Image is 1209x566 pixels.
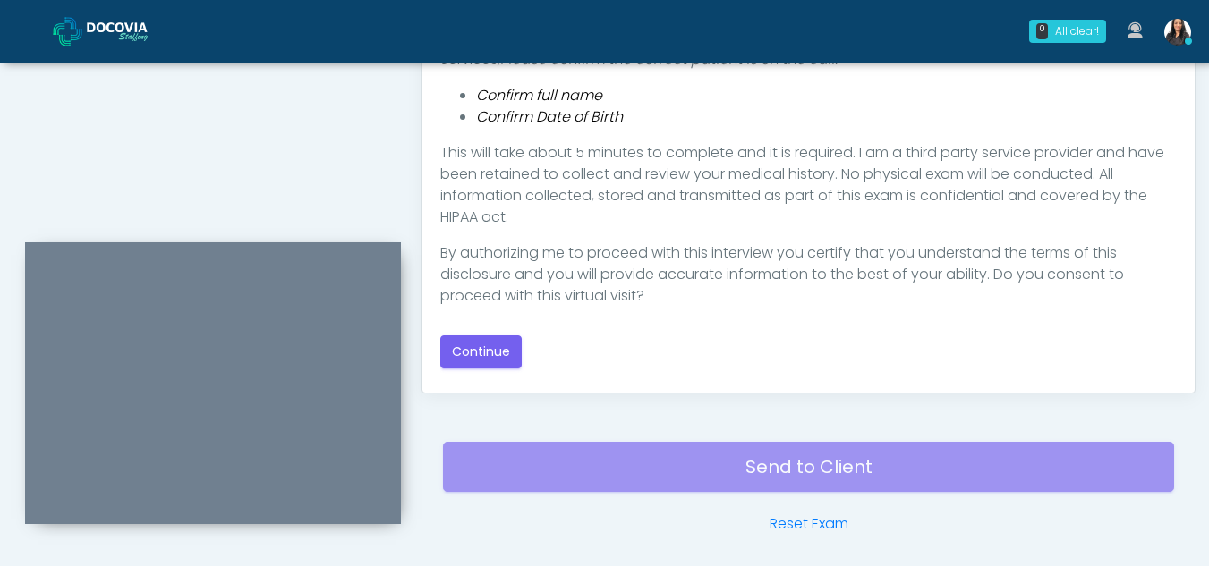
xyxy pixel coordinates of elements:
span: This will take about 5 minutes to complete and it is required. I am a third party service provide... [440,142,1164,227]
span: By authorizing me to proceed with this interview you certify that you understand the terms of thi... [440,242,1124,306]
div: All clear! [1055,23,1099,39]
a: 0 All clear! [1018,13,1117,50]
button: Open LiveChat chat widget [14,7,68,61]
a: Docovia [53,2,176,60]
em: Confirm full name [476,85,602,106]
div: 0 [1036,23,1048,39]
a: Reset Exam [770,513,848,535]
em: Confirm Date of Birth [476,106,623,127]
iframe: To enrich screen reader interactions, please activate Accessibility in Grammarly extension settings [25,264,401,524]
img: Docovia [87,22,176,40]
img: Docovia [53,17,82,46]
button: Continue [440,335,522,368]
img: Viral Patel [1164,19,1191,46]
